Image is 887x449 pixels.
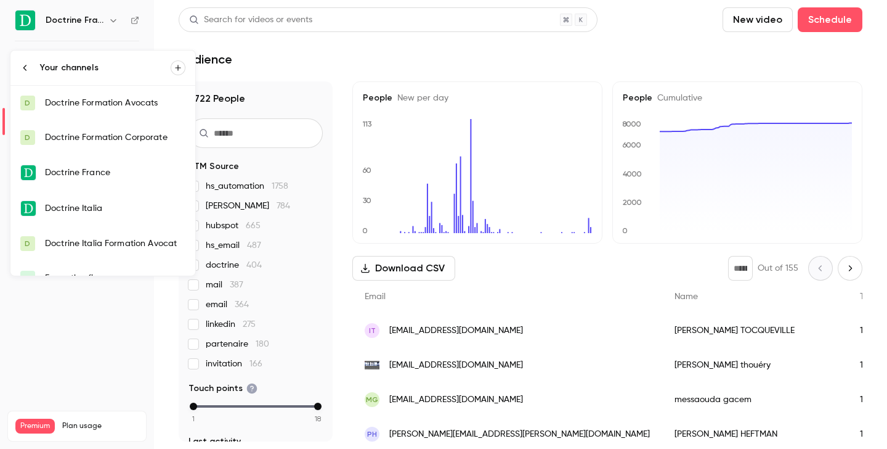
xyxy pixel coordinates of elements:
[21,165,36,180] img: Doctrine France
[25,132,30,143] span: D
[26,273,30,284] span: F
[45,237,185,250] div: Doctrine Italia Formation Avocat
[21,201,36,216] img: Doctrine Italia
[45,202,185,215] div: Doctrine Italia
[45,131,185,144] div: Doctrine Formation Corporate
[45,97,185,109] div: Doctrine Formation Avocats
[25,97,30,109] span: D
[45,272,185,284] div: Formation flow
[45,167,185,179] div: Doctrine France
[40,62,171,74] div: Your channels
[25,238,30,249] span: D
